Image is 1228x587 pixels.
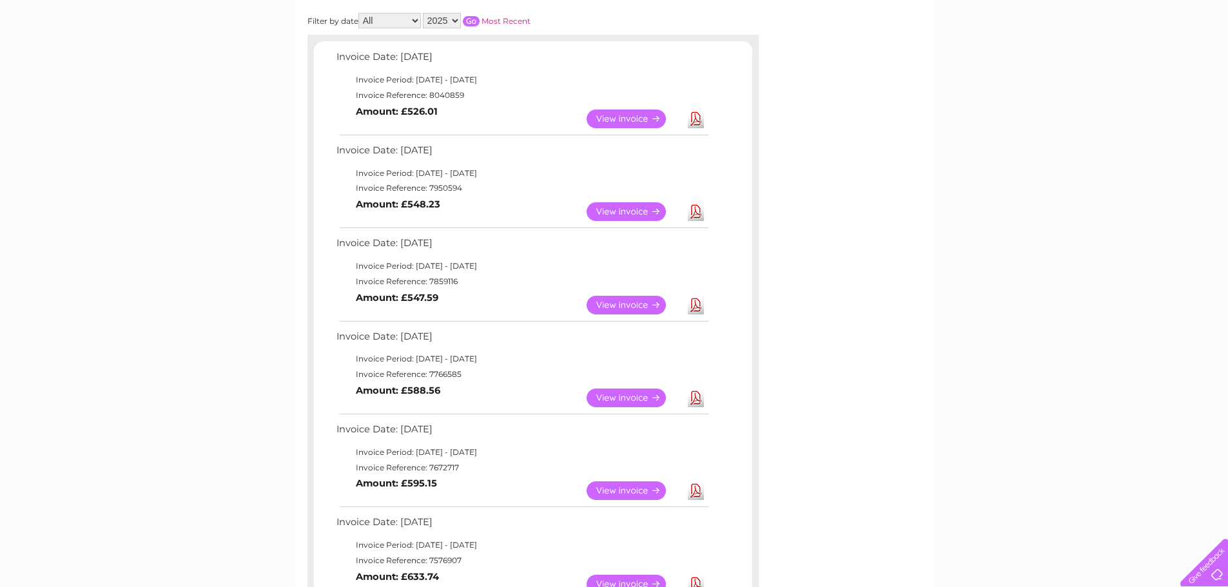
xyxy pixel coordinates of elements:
[333,88,710,103] td: Invoice Reference: 8040859
[985,6,1074,23] a: 0333 014 3131
[482,16,531,26] a: Most Recent
[1142,55,1174,64] a: Contact
[333,421,710,445] td: Invoice Date: [DATE]
[1001,55,1026,64] a: Water
[333,258,710,274] td: Invoice Period: [DATE] - [DATE]
[1185,55,1216,64] a: Log out
[587,202,681,221] a: View
[333,553,710,568] td: Invoice Reference: 7576907
[356,571,439,582] b: Amount: £633.74
[587,110,681,128] a: View
[333,48,710,72] td: Invoice Date: [DATE]
[1116,55,1135,64] a: Blog
[307,13,646,28] div: Filter by date
[688,389,704,407] a: Download
[587,481,681,500] a: View
[333,166,710,181] td: Invoice Period: [DATE] - [DATE]
[587,389,681,407] a: View
[333,235,710,258] td: Invoice Date: [DATE]
[333,328,710,352] td: Invoice Date: [DATE]
[1069,55,1108,64] a: Telecoms
[333,180,710,196] td: Invoice Reference: 7950594
[333,537,710,553] td: Invoice Period: [DATE] - [DATE]
[333,142,710,166] td: Invoice Date: [DATE]
[688,110,704,128] a: Download
[356,292,438,303] b: Amount: £547.59
[333,72,710,88] td: Invoice Period: [DATE] - [DATE]
[310,7,919,63] div: Clear Business is a trading name of Verastar Limited (registered in [GEOGRAPHIC_DATA] No. 3667643...
[1033,55,1062,64] a: Energy
[333,351,710,367] td: Invoice Period: [DATE] - [DATE]
[688,481,704,500] a: Download
[333,367,710,382] td: Invoice Reference: 7766585
[356,198,440,210] b: Amount: £548.23
[356,477,437,489] b: Amount: £595.15
[688,202,704,221] a: Download
[43,34,109,73] img: logo.png
[688,296,704,314] a: Download
[356,106,438,117] b: Amount: £526.01
[587,296,681,314] a: View
[333,274,710,289] td: Invoice Reference: 7859116
[356,385,440,396] b: Amount: £588.56
[333,445,710,460] td: Invoice Period: [DATE] - [DATE]
[333,514,710,537] td: Invoice Date: [DATE]
[333,460,710,476] td: Invoice Reference: 7672717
